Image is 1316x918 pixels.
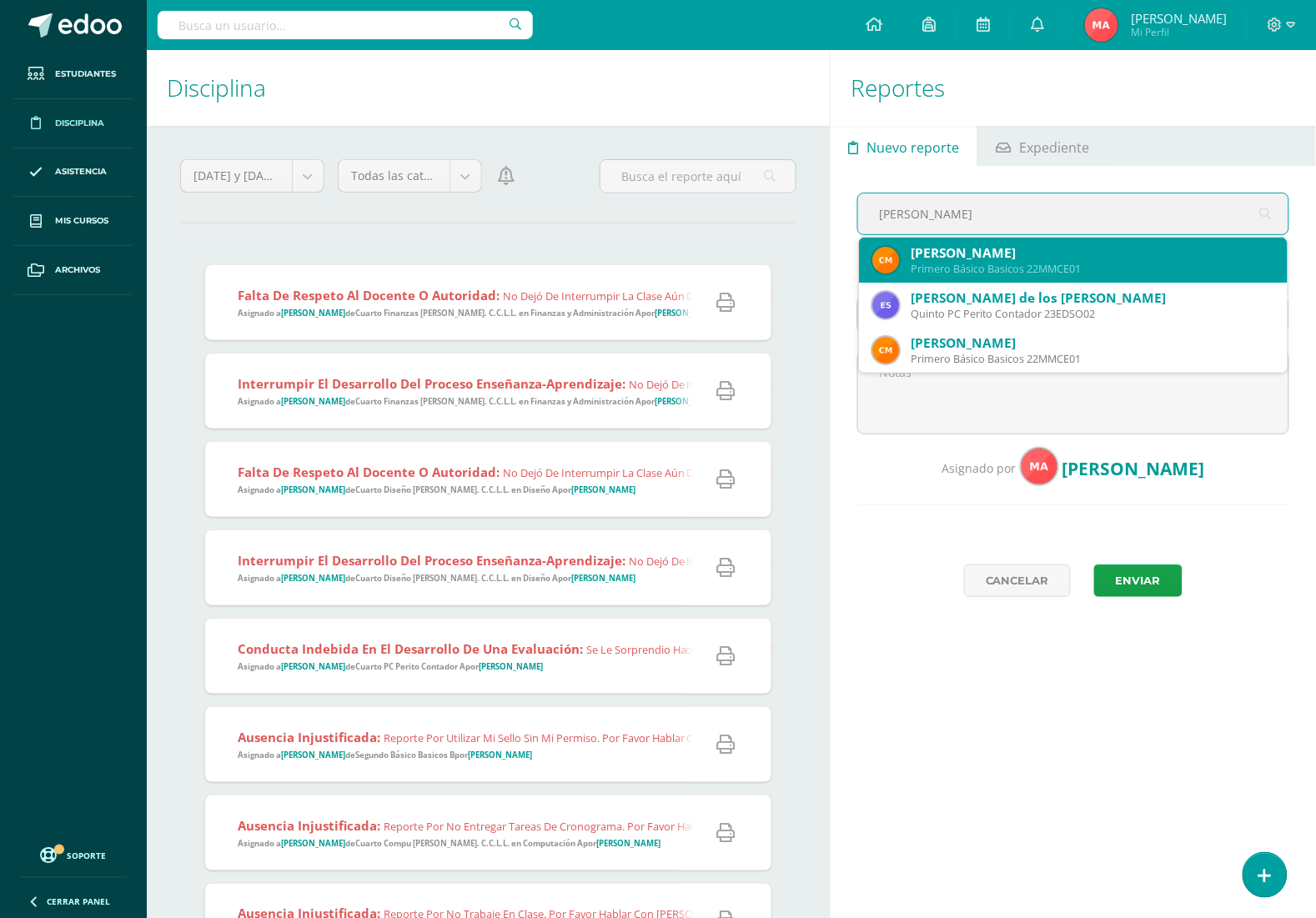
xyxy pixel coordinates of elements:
[68,850,107,861] span: Soporte
[238,375,625,392] strong: Interrumpir el desarrollo del proceso enseñanza-aprendizaje:
[238,484,635,495] span: Asignado a de por
[13,246,133,295] a: Archivos
[978,126,1108,166] a: Expediente
[831,126,977,166] a: Nuevo reporte
[911,289,1274,307] div: [PERSON_NAME] de los [PERSON_NAME]
[238,640,583,657] strong: Conducta indebida en el desarrollo de una evaluación:
[1020,128,1090,168] span: Expediente
[1131,10,1227,27] span: [PERSON_NAME]
[181,160,324,192] a: [DATE] y [DATE]
[55,68,116,81] span: Estudiantes
[238,396,719,407] span: Asignado a de por
[55,214,108,228] span: Mis cursos
[355,661,465,672] strong: Cuarto PC Perito Contador A
[238,729,380,745] strong: Ausencia injustificada:
[355,396,641,407] strong: Cuarto Finanzas [PERSON_NAME]. C.C.L.L. en Finanzas y Administración A
[281,661,345,672] strong: [PERSON_NAME]
[911,352,1274,366] div: Primero Básico Basicos 22MMCE01
[167,50,810,126] h1: Disciplina
[281,396,345,407] strong: [PERSON_NAME]
[55,165,107,178] span: Asistencia
[281,484,345,495] strong: [PERSON_NAME]
[911,262,1274,276] div: Primero Básico Basicos 22MMCE01
[1131,25,1227,39] span: Mi Perfil
[851,50,1296,126] h1: Reportes
[238,838,661,849] span: Asignado a de por
[479,661,543,672] strong: [PERSON_NAME]
[1094,564,1183,597] button: Enviar
[655,308,719,319] strong: [PERSON_NAME]
[503,288,857,303] span: No dejó de interrumpir la clase aún despues de pedirselo varias veces
[13,148,133,198] a: Asistencia
[629,554,983,569] span: No dejó de interrumpir la clase aún despues de pedirselo varias veces
[238,661,543,672] span: Asignado a de por
[571,484,635,495] strong: [PERSON_NAME]
[858,193,1288,234] input: Busca un estudiante aquí...
[629,377,983,392] span: No dejó de interrumpir la clase aún despues de pedirselo varias veces
[238,464,500,480] strong: Falta de respeto al docente o autoridad:
[281,308,345,319] strong: [PERSON_NAME]
[281,573,345,584] strong: [PERSON_NAME]
[55,117,104,130] span: Disciplina
[384,819,824,834] span: Reporte por no entregar tareas de cronograma. Por favor hablar con [PERSON_NAME] .
[655,396,719,407] strong: [PERSON_NAME]
[355,308,641,319] strong: Cuarto Finanzas [PERSON_NAME]. C.C.L.L. en Finanzas y Administración A
[1021,448,1058,485] img: 12ecad56ef4e52117aff8f81ddb9cf7f.png
[911,334,1274,352] div: [PERSON_NAME]
[238,308,719,319] span: Asignado a de por
[1085,8,1118,42] img: 12ecad56ef4e52117aff8f81ddb9cf7f.png
[355,750,455,760] strong: Segundo Básico Basicos B
[20,843,127,865] a: Soporte
[238,287,500,303] strong: Falta de respeto al docente o autoridad:
[238,750,532,760] span: Asignado a de por
[339,160,481,192] a: Todas las categorías
[503,465,857,480] span: No dejó de interrumpir la clase aún despues de pedirselo varias veces
[872,247,899,273] img: cdcaecd9e0c4f49de4acb8f2561f57a7.png
[1062,457,1205,480] span: [PERSON_NAME]
[600,160,796,193] input: Busca el reporte aquí
[911,307,1274,321] div: Quinto PC Perito Contador 23EDSO02
[964,564,1071,597] a: Cancelar
[281,838,345,849] strong: [PERSON_NAME]
[238,817,380,834] strong: Ausencia injustificada:
[355,573,558,584] strong: Cuarto Diseño [PERSON_NAME]. C.C.L.L. en Diseño A
[158,11,533,39] input: Busca un usuario...
[55,263,100,277] span: Archivos
[238,552,625,569] strong: Interrumpir el desarrollo del proceso enseñanza-aprendizaje:
[571,573,635,584] strong: [PERSON_NAME]
[942,460,1017,476] span: Asignado por
[13,50,133,99] a: Estudiantes
[872,337,899,364] img: cdcaecd9e0c4f49de4acb8f2561f57a7.png
[47,896,110,908] span: Cerrar panel
[468,750,532,760] strong: [PERSON_NAME]
[596,838,661,849] strong: [PERSON_NAME]
[355,838,583,849] strong: Cuarto Compu [PERSON_NAME]. C.C.L.L. en Computación A
[13,197,133,246] a: Mis cursos
[872,292,899,319] img: 68e2e4eb6a25e947f03e8a7739ee2506.png
[281,750,345,760] strong: [PERSON_NAME]
[867,128,960,168] span: Nuevo reporte
[351,160,437,192] span: Todas las categorías
[193,160,279,192] span: [DATE] y [DATE]
[238,573,635,584] span: Asignado a de por
[355,484,558,495] strong: Cuarto Diseño [PERSON_NAME]. C.C.L.L. en Diseño A
[384,730,729,745] span: Reporte por utilizar mi sello sin mi permiso. Por favor hablar con ella.
[911,244,1274,262] div: [PERSON_NAME]
[13,99,133,148] a: Disciplina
